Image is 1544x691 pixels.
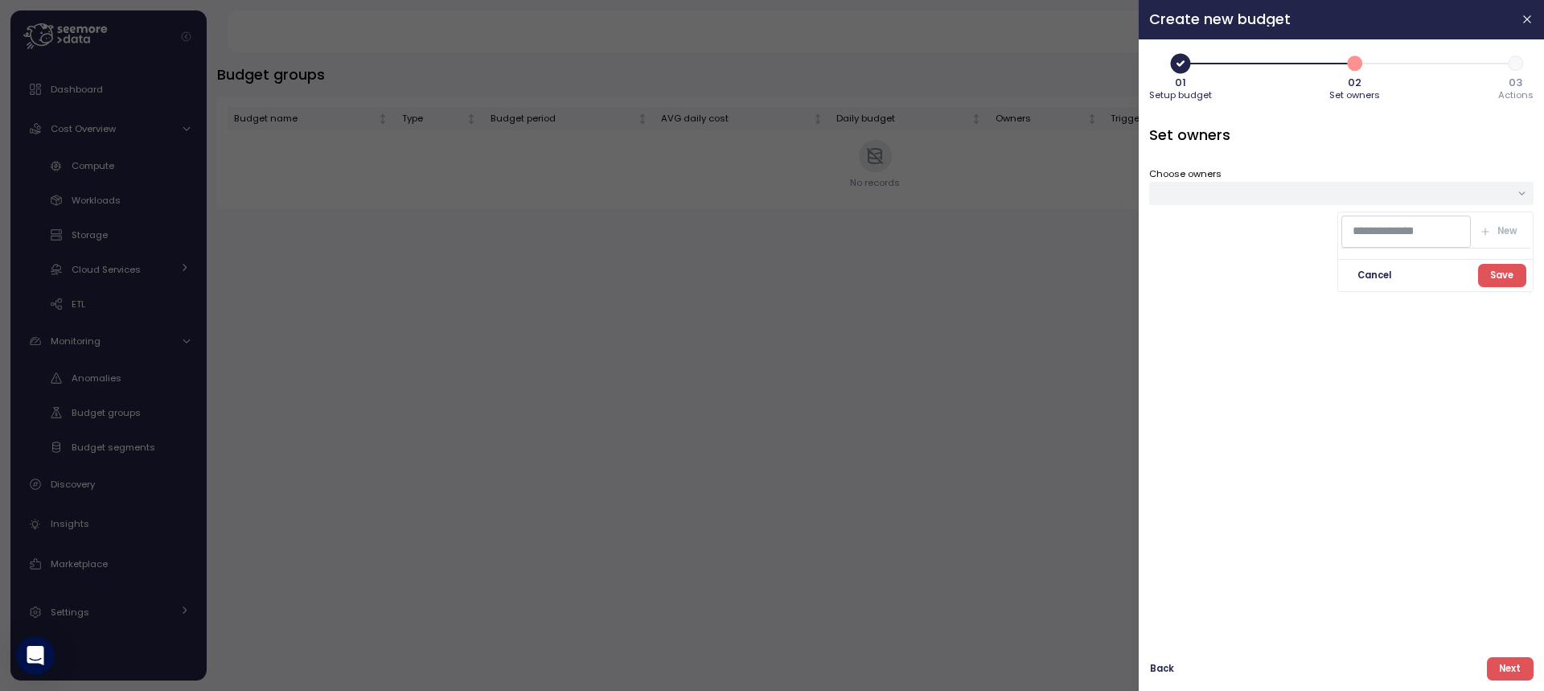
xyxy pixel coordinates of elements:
[1471,220,1530,243] button: New
[1509,77,1523,88] span: 03
[1478,264,1526,287] button: Save
[16,636,55,675] div: Open Intercom Messenger
[1149,125,1534,145] h3: Set owners
[1150,658,1174,680] span: Back
[1149,167,1222,182] label: Choose owners
[1357,265,1391,286] span: Cancel
[1330,50,1381,104] button: 202Set owners
[1149,50,1212,104] button: 01Setup budget
[1345,264,1403,287] button: Cancel
[1149,657,1175,681] button: Back
[1498,50,1534,104] button: 303Actions
[1330,91,1381,100] span: Set owners
[1497,220,1517,242] span: New
[1487,657,1534,681] button: Next
[1149,12,1508,27] h2: Create new budget
[1149,91,1212,100] span: Setup budget
[1490,265,1513,286] span: Save
[1499,658,1521,680] span: Next
[1498,91,1534,100] span: Actions
[1175,77,1186,88] span: 01
[1349,77,1362,88] span: 02
[1341,50,1369,77] span: 2
[1502,50,1530,77] span: 3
